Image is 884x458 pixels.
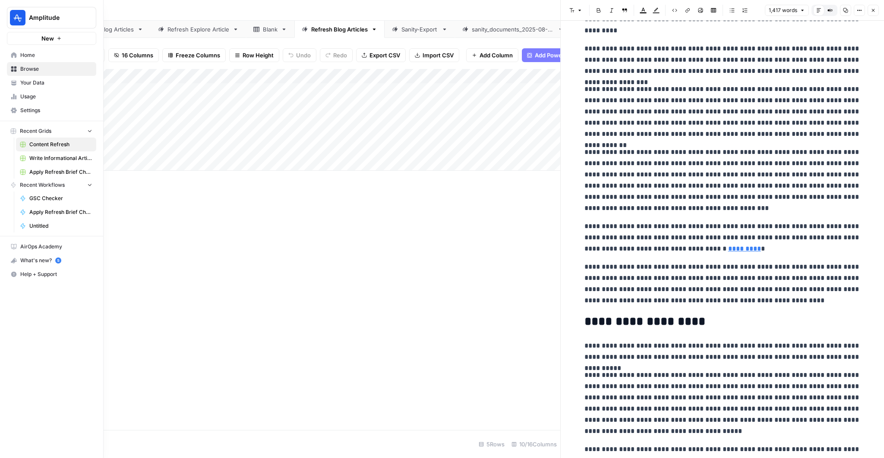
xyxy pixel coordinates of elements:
[466,48,518,62] button: Add Column
[41,34,54,43] span: New
[455,21,571,38] a: sanity_documents_[DATE].csv
[16,165,96,179] a: Apply Refresh Brief Changes Grid
[283,48,316,62] button: Undo
[296,51,311,60] span: Undo
[535,51,582,60] span: Add Power Agent
[16,138,96,151] a: Content Refresh
[765,5,809,16] button: 1,417 words
[7,62,96,76] a: Browse
[122,51,153,60] span: 16 Columns
[385,21,455,38] a: Sanity-Export
[55,257,61,264] a: 5
[16,191,96,205] a: GSC Checker
[769,6,797,14] span: 1,417 words
[246,21,294,38] a: Blank
[16,151,96,165] a: Write Informational Article
[320,48,353,62] button: Redo
[294,21,385,38] a: Refresh Blog Articles
[7,240,96,254] a: AirOps Academy
[167,25,229,34] div: Refresh Explore Article
[29,154,92,162] span: Write Informational Article
[29,141,92,148] span: Content Refresh
[7,7,96,28] button: Workspace: Amplitude
[7,48,96,62] a: Home
[409,48,459,62] button: Import CSV
[20,65,92,73] span: Browse
[480,51,513,60] span: Add Column
[20,93,92,100] span: Usage
[29,194,92,202] span: GSC Checker
[176,51,220,60] span: Freeze Columns
[7,76,96,90] a: Your Data
[10,10,25,25] img: Amplitude Logo
[29,222,92,230] span: Untitled
[20,270,92,278] span: Help + Support
[16,205,96,219] a: Apply Refresh Brief Changes
[7,32,96,45] button: New
[20,51,92,59] span: Home
[243,51,274,60] span: Row Height
[20,181,65,189] span: Recent Workflows
[369,51,400,60] span: Export CSV
[475,437,508,451] div: 5 Rows
[472,25,554,34] div: sanity_documents_[DATE].csv
[522,48,587,62] button: Add Power Agent
[151,21,246,38] a: Refresh Explore Article
[7,179,96,191] button: Recent Workflows
[16,219,96,233] a: Untitled
[20,107,92,114] span: Settings
[108,48,159,62] button: 16 Columns
[356,48,406,62] button: Export CSV
[20,243,92,251] span: AirOps Academy
[20,127,51,135] span: Recent Grids
[29,13,81,22] span: Amplitude
[423,51,454,60] span: Import CSV
[263,25,278,34] div: Blank
[20,79,92,87] span: Your Data
[7,267,96,281] button: Help + Support
[7,90,96,104] a: Usage
[508,437,560,451] div: 10/16 Columns
[29,208,92,216] span: Apply Refresh Brief Changes
[311,25,368,34] div: Refresh Blog Articles
[229,48,279,62] button: Row Height
[7,254,96,267] div: What's new?
[333,51,347,60] span: Redo
[7,254,96,267] button: What's new? 5
[29,168,92,176] span: Apply Refresh Brief Changes Grid
[401,25,438,34] div: Sanity-Export
[57,258,59,263] text: 5
[162,48,226,62] button: Freeze Columns
[7,125,96,138] button: Recent Grids
[7,104,96,117] a: Settings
